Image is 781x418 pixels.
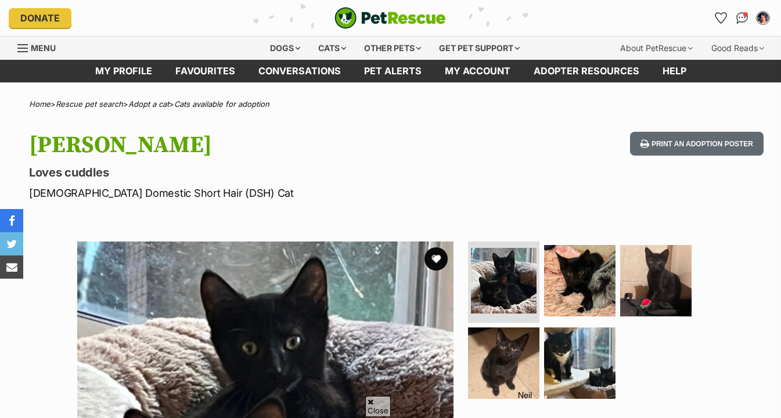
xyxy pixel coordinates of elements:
div: Good Reads [703,37,772,60]
a: Donate [9,8,71,28]
a: Help [651,60,698,82]
img: Photo of Neil [471,248,537,313]
p: [DEMOGRAPHIC_DATA] Domestic Short Hair (DSH) Cat [29,185,477,201]
div: Dogs [262,37,308,60]
a: My account [433,60,522,82]
img: Photo of Neil [468,327,539,399]
a: My profile [84,60,164,82]
a: Home [29,99,51,109]
img: Photo of Neil [544,245,616,316]
div: Other pets [356,37,429,60]
p: Loves cuddles [29,164,477,181]
a: Favourites [712,9,730,27]
img: Photo of Neil [620,245,692,316]
a: PetRescue [334,7,446,29]
button: favourite [424,247,448,271]
span: Close [365,396,391,416]
div: About PetRescue [612,37,701,60]
a: conversations [247,60,352,82]
a: Pet alerts [352,60,433,82]
img: Photo of Neil [544,327,616,399]
div: Get pet support [431,37,528,60]
a: Conversations [733,9,751,27]
img: Vivienne Pham profile pic [757,12,769,24]
img: chat-41dd97257d64d25036548639549fe6c8038ab92f7586957e7f3b1b290dea8141.svg [736,12,748,24]
a: Cats available for adoption [174,99,269,109]
span: Menu [31,43,56,53]
img: logo-cat-932fe2b9b8326f06289b0f2fb663e598f794de774fb13d1741a6617ecf9a85b4.svg [334,7,446,29]
div: Cats [310,37,354,60]
button: Print an adoption poster [630,132,764,156]
h1: [PERSON_NAME] [29,132,477,158]
ul: Account quick links [712,9,772,27]
a: Adopter resources [522,60,651,82]
button: My account [754,9,772,27]
a: Adopt a cat [128,99,169,109]
a: Favourites [164,60,247,82]
a: Menu [17,37,64,57]
a: Rescue pet search [56,99,123,109]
